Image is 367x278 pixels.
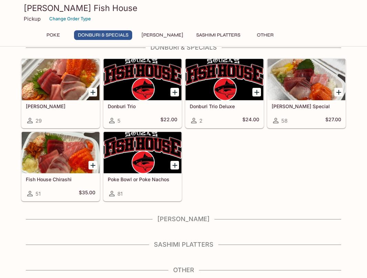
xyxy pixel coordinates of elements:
[334,88,343,96] button: Add Souza Special
[117,117,120,124] span: 5
[26,176,95,182] h5: Fish House Chirashi
[250,30,281,40] button: Other
[88,161,97,169] button: Add Fish House Chirashi
[108,176,177,182] h5: Poke Bowl or Poke Nachos
[21,215,346,223] h4: [PERSON_NAME]
[160,116,177,125] h5: $22.00
[192,30,244,40] button: Sashimi Platters
[252,88,261,96] button: Add Donburi Trio Deluxe
[26,103,95,109] h5: [PERSON_NAME]
[103,132,182,201] a: Poke Bowl or Poke Nachos81
[325,116,341,125] h5: $27.00
[138,30,187,40] button: [PERSON_NAME]
[46,13,94,24] button: Change Order Type
[74,30,132,40] button: Donburi & Specials
[108,103,177,109] h5: Donburi Trio
[88,88,97,96] button: Add Sashimi Donburis
[267,59,346,128] a: [PERSON_NAME] Special58$27.00
[24,3,343,13] h3: [PERSON_NAME] Fish House
[21,59,100,128] a: [PERSON_NAME]29
[79,189,95,198] h5: $35.00
[186,59,263,100] div: Donburi Trio Deluxe
[117,191,123,197] span: 81
[35,191,41,197] span: 51
[22,59,99,100] div: Sashimi Donburis
[24,16,41,22] p: Pickup
[38,30,69,40] button: Poke
[242,116,259,125] h5: $24.00
[190,103,259,109] h5: Donburi Trio Deluxe
[21,241,346,248] h4: Sashimi Platters
[104,59,181,100] div: Donburi Trio
[22,132,99,173] div: Fish House Chirashi
[21,44,346,51] h4: Donburi & Specials
[35,117,42,124] span: 29
[21,132,100,201] a: Fish House Chirashi51$35.00
[268,59,345,100] div: Souza Special
[103,59,182,128] a: Donburi Trio5$22.00
[281,117,287,124] span: 58
[199,117,202,124] span: 2
[170,161,179,169] button: Add Poke Bowl or Poke Nachos
[104,132,181,173] div: Poke Bowl or Poke Nachos
[21,266,346,274] h4: Other
[272,103,341,109] h5: [PERSON_NAME] Special
[185,59,264,128] a: Donburi Trio Deluxe2$24.00
[170,88,179,96] button: Add Donburi Trio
